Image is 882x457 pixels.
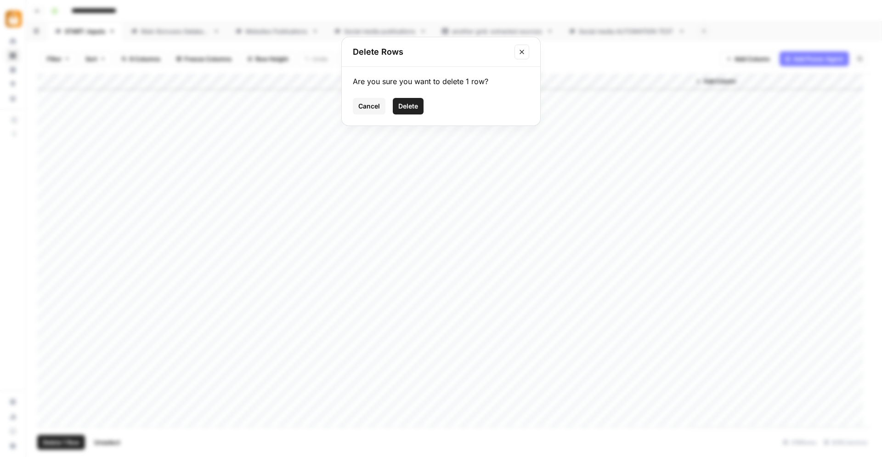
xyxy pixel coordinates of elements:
span: Cancel [358,102,380,111]
div: Are you sure you want to delete 1 row? [353,76,529,87]
span: Delete [398,102,418,111]
h2: Delete Rows [353,46,509,58]
button: Close modal [514,45,529,59]
button: Delete [393,98,424,114]
button: Cancel [353,98,385,114]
